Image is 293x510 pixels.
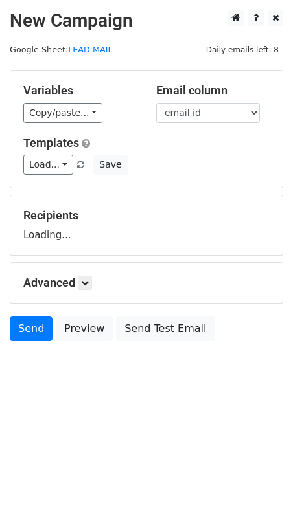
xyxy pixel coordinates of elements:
[10,316,53,341] a: Send
[56,316,113,341] a: Preview
[202,43,283,57] span: Daily emails left: 8
[23,83,137,98] h5: Variables
[68,45,112,54] a: LEAD MAIL
[93,155,127,175] button: Save
[23,276,270,290] h5: Advanced
[202,45,283,54] a: Daily emails left: 8
[10,10,283,32] h2: New Campaign
[156,83,270,98] h5: Email column
[23,155,73,175] a: Load...
[10,45,113,54] small: Google Sheet:
[23,208,270,223] h5: Recipients
[23,208,270,242] div: Loading...
[116,316,215,341] a: Send Test Email
[23,136,79,150] a: Templates
[23,103,102,123] a: Copy/paste...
